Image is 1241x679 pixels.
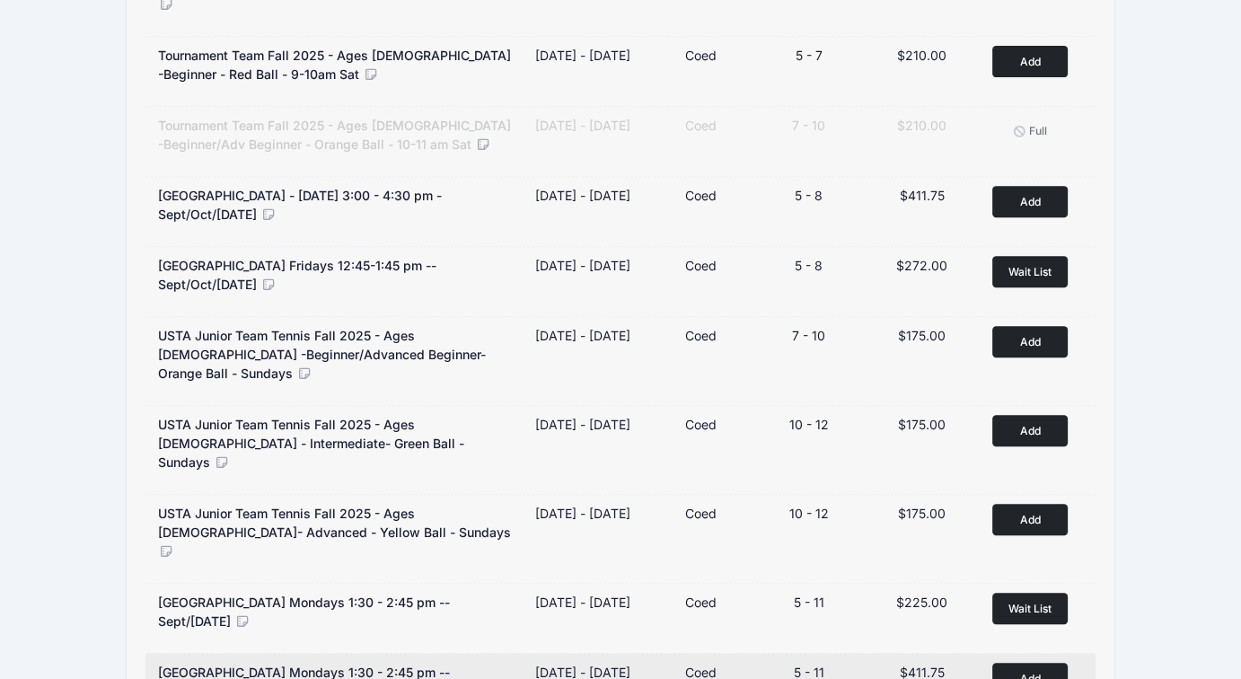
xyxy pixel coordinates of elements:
span: Coed [685,506,717,521]
span: $272.00 [896,258,947,273]
span: 10 - 12 [789,417,829,432]
span: [GEOGRAPHIC_DATA] Mondays 1:30 - 2:45 pm -- Sept/[DATE] [158,595,450,629]
span: 7 - 10 [792,118,825,133]
span: Coed [685,595,717,610]
span: [GEOGRAPHIC_DATA] - [DATE] 3:00 - 4:30 pm - Sept/Oct/[DATE] [158,188,442,222]
span: Wait List [1008,602,1052,615]
span: [GEOGRAPHIC_DATA] Fridays 12:45-1:45 pm -- Sept/Oct/[DATE] [158,258,436,292]
div: [DATE] - [DATE] [535,415,630,434]
span: Coed [685,328,717,343]
span: Coed [685,188,717,203]
span: 5 - 8 [795,258,823,273]
div: [DATE] - [DATE] [535,186,630,205]
span: 10 - 12 [789,506,829,521]
div: [DATE] - [DATE] [535,593,630,612]
span: Tournament Team Fall 2025 - Ages [DEMOGRAPHIC_DATA] -Beginner/Adv Beginner - Orange Ball - 10-11 ... [158,118,511,152]
span: Coed [685,258,717,273]
div: [DATE] - [DATE] [535,256,630,275]
span: Coed [685,118,717,133]
button: Wait List [992,256,1068,287]
span: $210.00 [897,48,946,63]
button: Add [992,326,1068,357]
button: Add [992,415,1068,446]
button: Wait List [992,593,1068,624]
button: Full [992,116,1068,146]
button: Add [992,186,1068,217]
div: [DATE] - [DATE] [535,326,630,345]
div: [DATE] - [DATE] [535,504,630,523]
span: $175.00 [898,506,946,521]
button: Add [992,46,1068,77]
span: 7 - 10 [792,328,825,343]
span: USTA Junior Team Tennis Fall 2025 - Ages [DEMOGRAPHIC_DATA] - Intermediate- Green Ball - Sundays [158,417,464,470]
button: Add [992,504,1068,535]
div: [DATE] - [DATE] [535,116,630,135]
div: [DATE] - [DATE] [535,46,630,65]
span: USTA Junior Team Tennis Fall 2025 - Ages [DEMOGRAPHIC_DATA] -Beginner/Advanced Beginner- Orange B... [158,328,486,381]
span: USTA Junior Team Tennis Fall 2025 - Ages [DEMOGRAPHIC_DATA]- Advanced - Yellow Ball - Sundays [158,506,511,540]
span: Coed [685,417,717,432]
span: $210.00 [897,118,946,133]
span: 5 - 11 [794,595,824,610]
span: $175.00 [898,328,946,343]
span: 5 - 7 [796,48,823,63]
span: $411.75 [900,188,945,203]
span: $175.00 [898,417,946,432]
span: Coed [685,48,717,63]
span: 5 - 8 [795,188,823,203]
span: $225.00 [896,595,947,610]
span: Tournament Team Fall 2025 - Ages [DEMOGRAPHIC_DATA] -Beginner - Red Ball - 9-10am Sat [158,48,511,82]
span: Wait List [1008,265,1052,278]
